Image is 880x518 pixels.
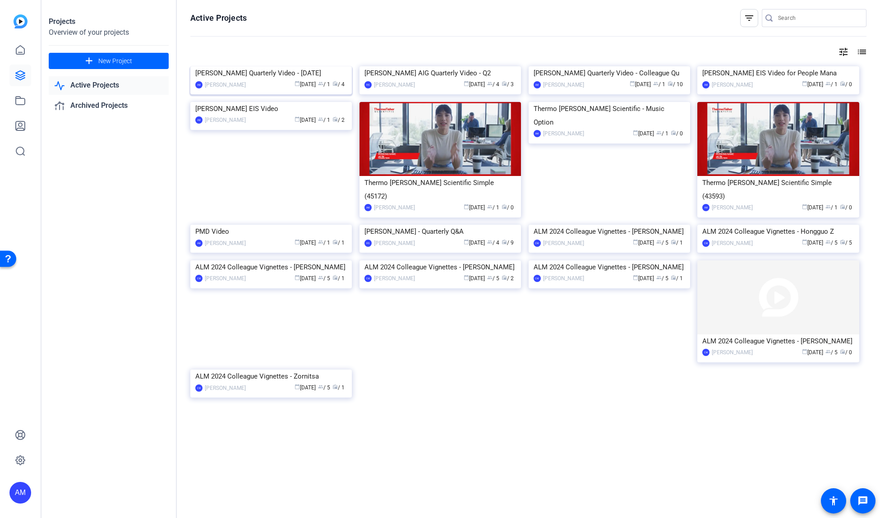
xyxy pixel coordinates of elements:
span: calendar_today [464,81,469,86]
span: / 1 [656,130,668,137]
span: [DATE] [295,81,316,88]
div: AM [702,81,710,88]
span: group [487,204,493,209]
div: AM [195,240,203,247]
span: group [825,81,831,86]
div: ALM 2024 Colleague Vignettes - [PERSON_NAME] [534,260,685,274]
span: [DATE] [633,275,654,282]
span: radio [502,275,507,280]
span: / 3 [502,81,514,88]
span: calendar_today [802,349,807,354]
div: [PERSON_NAME] [205,80,246,89]
span: calendar_today [633,275,638,280]
mat-icon: tune [838,46,849,57]
span: / 9 [502,240,514,246]
span: group [653,81,659,86]
span: / 1 [318,240,330,246]
span: radio [671,275,676,280]
span: [DATE] [802,204,823,211]
div: RS [364,81,372,88]
span: calendar_today [633,130,638,135]
div: ALM 2024 Colleague Vignettes - Zornitsa [195,370,347,383]
span: calendar_today [802,81,807,86]
div: AM [195,81,203,88]
span: [DATE] [295,384,316,391]
span: / 5 [656,275,668,282]
span: / 4 [487,240,499,246]
div: Projects [49,16,169,27]
span: [DATE] [802,81,823,88]
div: [PERSON_NAME] Quarterly Video - [DATE] [195,66,347,80]
span: radio [502,204,507,209]
span: group [656,130,662,135]
span: group [825,239,831,245]
button: New Project [49,53,169,69]
div: [PERSON_NAME] - Quarterly Q&A [364,225,516,238]
div: CW [195,275,203,282]
span: [DATE] [295,117,316,123]
span: radio [502,81,507,86]
div: [PERSON_NAME] Quarterly Video - Colleague Qu [534,66,685,80]
h1: Active Projects [190,13,247,23]
span: / 1 [332,240,345,246]
div: ALM 2024 Colleague Vignettes - [PERSON_NAME] [364,260,516,274]
div: [PERSON_NAME] [712,239,753,248]
span: [DATE] [295,275,316,282]
span: calendar_today [630,81,635,86]
div: [PERSON_NAME] [543,239,584,248]
div: [PERSON_NAME] [374,274,415,283]
span: calendar_today [295,116,300,122]
span: calendar_today [464,275,469,280]
span: / 1 [671,275,683,282]
div: Thermo [PERSON_NAME] Scientific - Music Option [534,102,685,129]
span: [DATE] [633,130,654,137]
span: / 4 [332,81,345,88]
span: group [487,81,493,86]
span: group [487,239,493,245]
span: [DATE] [633,240,654,246]
span: radio [332,275,338,280]
span: / 1 [318,81,330,88]
div: [PERSON_NAME] [712,348,753,357]
div: AM [702,204,710,211]
span: group [825,349,831,354]
span: radio [332,239,338,245]
div: AM [195,116,203,124]
span: / 1 [332,275,345,282]
span: [DATE] [464,204,485,211]
span: / 1 [653,81,665,88]
div: [PERSON_NAME] [712,80,753,89]
span: calendar_today [802,204,807,209]
span: calendar_today [464,204,469,209]
div: Overview of your projects [49,27,169,38]
span: radio [671,239,676,245]
div: AM [534,130,541,137]
div: AM [364,204,372,211]
span: radio [840,81,845,86]
span: / 5 [487,275,499,282]
div: CW [364,275,372,282]
div: CW [534,240,541,247]
div: ALM 2024 Colleague Vignettes - [PERSON_NAME] [702,334,854,348]
span: / 5 [656,240,668,246]
span: group [318,275,323,280]
div: [PERSON_NAME] [543,80,584,89]
div: CW [195,384,203,392]
span: radio [668,81,673,86]
span: / 0 [840,349,852,356]
span: / 0 [840,81,852,88]
span: calendar_today [464,239,469,245]
div: RS [364,240,372,247]
div: [PERSON_NAME] EIS Video [195,102,347,116]
div: CW [702,240,710,247]
div: PMD Video [195,225,347,238]
span: [DATE] [802,349,823,356]
div: [PERSON_NAME] [205,384,246,393]
div: [PERSON_NAME] [205,116,246,125]
span: group [487,275,493,280]
span: [DATE] [295,240,316,246]
input: Search [778,13,859,23]
div: [PERSON_NAME] [543,274,584,283]
span: calendar_today [633,239,638,245]
div: Thermo [PERSON_NAME] Scientific Simple (45172) [364,176,516,203]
